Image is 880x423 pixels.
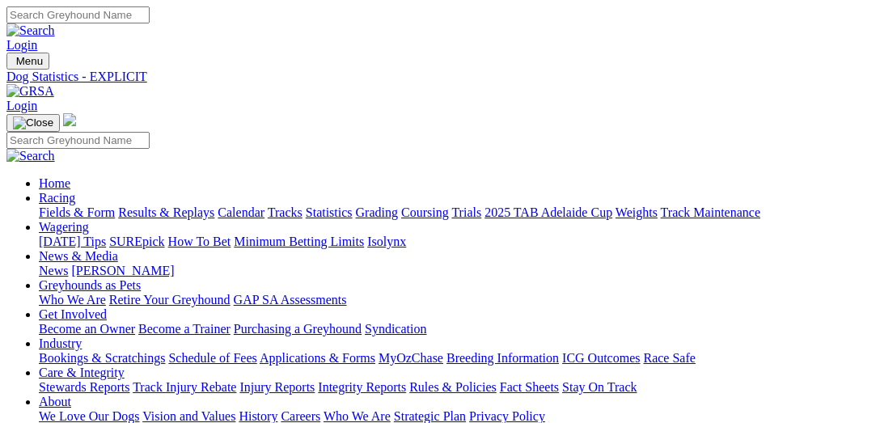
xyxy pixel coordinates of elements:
a: Racing [39,191,75,205]
a: Calendar [218,205,264,219]
a: Rules & Policies [409,380,497,394]
div: Racing [39,205,874,220]
a: Results & Replays [118,205,214,219]
a: Careers [281,409,320,423]
input: Search [6,6,150,23]
a: [PERSON_NAME] [71,264,174,277]
a: We Love Our Dogs [39,409,139,423]
a: Schedule of Fees [168,351,256,365]
img: logo-grsa-white.png [63,113,76,126]
a: Minimum Betting Limits [234,235,364,248]
img: Close [13,116,53,129]
a: Dog Statistics - EXPLICIT [6,70,874,84]
span: Menu [16,55,43,67]
a: Strategic Plan [394,409,466,423]
a: Get Involved [39,307,107,321]
a: Greyhounds as Pets [39,278,141,292]
div: Industry [39,351,874,366]
a: Vision and Values [142,409,235,423]
a: News [39,264,68,277]
a: Retire Your Greyhound [109,293,231,307]
div: News & Media [39,264,874,278]
a: Breeding Information [446,351,559,365]
a: Weights [616,205,658,219]
a: ICG Outcomes [562,351,640,365]
a: Fields & Form [39,205,115,219]
a: History [239,409,277,423]
a: Applications & Forms [260,351,375,365]
a: Stewards Reports [39,380,129,394]
a: Track Maintenance [661,205,760,219]
a: [DATE] Tips [39,235,106,248]
a: Become a Trainer [138,322,231,336]
div: Get Involved [39,322,874,336]
a: Grading [356,205,398,219]
a: Wagering [39,220,89,234]
a: Injury Reports [239,380,315,394]
a: Statistics [306,205,353,219]
a: Stay On Track [562,380,637,394]
a: 2025 TAB Adelaide Cup [484,205,612,219]
a: How To Bet [168,235,231,248]
a: Integrity Reports [318,380,406,394]
a: Trials [451,205,481,219]
div: Care & Integrity [39,380,874,395]
a: Privacy Policy [469,409,545,423]
a: Industry [39,336,82,350]
a: Care & Integrity [39,366,125,379]
a: SUREpick [109,235,164,248]
a: Bookings & Scratchings [39,351,165,365]
a: Tracks [268,205,302,219]
a: Syndication [365,322,426,336]
a: Race Safe [643,351,695,365]
a: Fact Sheets [500,380,559,394]
a: Purchasing a Greyhound [234,322,362,336]
img: Search [6,149,55,163]
a: Home [39,176,70,190]
img: GRSA [6,84,54,99]
div: Wagering [39,235,874,249]
a: GAP SA Assessments [234,293,347,307]
button: Toggle navigation [6,53,49,70]
a: Isolynx [367,235,406,248]
a: Coursing [401,205,449,219]
a: News & Media [39,249,118,263]
a: MyOzChase [379,351,443,365]
input: Search [6,132,150,149]
div: Greyhounds as Pets [39,293,874,307]
img: Search [6,23,55,38]
a: About [39,395,71,408]
a: Login [6,38,37,52]
a: Who We Are [39,293,106,307]
a: Become an Owner [39,322,135,336]
button: Toggle navigation [6,114,60,132]
a: Who We Are [324,409,391,423]
a: Login [6,99,37,112]
a: Track Injury Rebate [133,380,236,394]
